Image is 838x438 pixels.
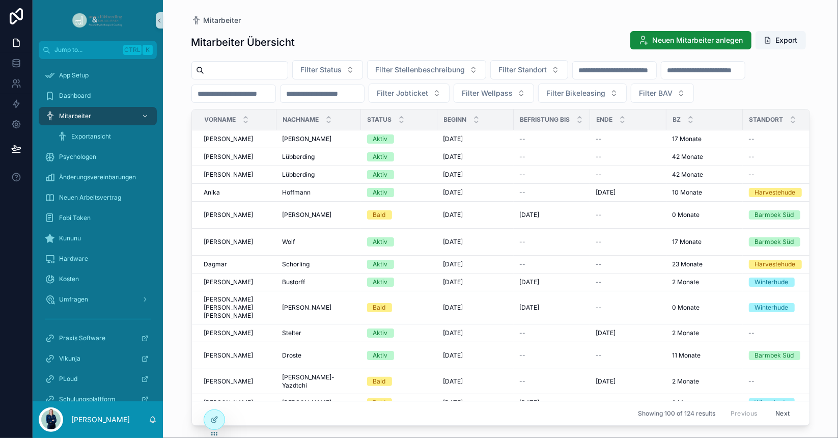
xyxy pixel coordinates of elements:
[520,278,584,286] a: [DATE]
[367,152,431,161] a: Aktiv
[204,153,270,161] a: [PERSON_NAME]
[443,304,463,312] span: [DATE]
[71,132,111,141] span: Exportansicht
[520,260,526,268] span: --
[596,260,602,268] span: --
[673,278,737,286] a: 2 Monate
[749,188,813,197] a: Harvestehude
[283,153,355,161] a: Lübberding
[673,188,703,197] span: 10 Monate
[749,171,813,179] a: --
[204,171,270,179] a: [PERSON_NAME]
[443,260,463,268] span: [DATE]
[520,377,584,386] a: --
[596,153,660,161] a: --
[39,370,157,388] a: PLoud
[39,290,157,309] a: Umfragen
[39,107,157,125] a: Mitarbeiter
[283,238,295,246] span: Wolf
[520,329,526,337] span: --
[631,84,694,103] button: Select Button
[367,303,431,312] a: Bald
[673,153,737,161] a: 42 Monate
[520,304,540,312] span: [DATE]
[596,329,616,337] span: [DATE]
[373,134,388,144] div: Aktiv
[520,135,584,143] a: --
[755,398,789,407] div: Winterhude
[71,12,124,29] img: App logo
[373,351,388,360] div: Aktiv
[369,84,450,103] button: Select Button
[673,377,700,386] span: 2 Monate
[367,328,431,338] a: Aktiv
[59,112,91,120] span: Mitarbeiter
[443,238,463,246] span: [DATE]
[59,354,80,363] span: Vikunja
[204,135,270,143] a: [PERSON_NAME]
[443,351,463,360] span: [DATE]
[373,278,388,287] div: Aktiv
[283,135,355,143] a: [PERSON_NAME]
[749,153,755,161] span: --
[673,135,737,143] a: 17 Monate
[749,329,755,337] span: --
[204,260,270,268] a: Dagmar
[596,211,602,219] span: --
[596,135,660,143] a: --
[596,278,660,286] a: --
[596,135,602,143] span: --
[373,377,386,386] div: Bald
[443,304,508,312] a: [DATE]
[596,238,660,246] a: --
[596,238,602,246] span: --
[51,127,157,146] a: Exportansicht
[283,278,355,286] a: Bustorff
[283,153,315,161] span: Lübberding
[520,171,584,179] a: --
[443,351,508,360] a: [DATE]
[749,153,813,161] a: --
[204,211,270,219] a: [PERSON_NAME]
[520,329,584,337] a: --
[283,116,319,124] span: Nachname
[520,351,526,360] span: --
[520,351,584,360] a: --
[204,295,270,320] span: [PERSON_NAME] [PERSON_NAME] [PERSON_NAME]
[373,303,386,312] div: Bald
[755,278,789,287] div: Winterhude
[673,278,700,286] span: 2 Monate
[373,328,388,338] div: Aktiv
[520,153,526,161] span: --
[444,116,467,124] span: Beginn
[443,329,463,337] span: [DATE]
[597,116,613,124] span: Ende
[673,377,737,386] a: 2 Monate
[673,260,703,268] span: 23 Monate
[596,278,602,286] span: --
[376,65,465,75] span: Filter Stellenbeschreibung
[630,31,751,49] button: Neuen Mitarbeiter anlegen
[59,375,77,383] span: PLoud
[520,278,540,286] span: [DATE]
[749,135,813,143] a: --
[520,238,584,246] a: --
[373,237,388,247] div: Aktiv
[749,260,813,269] a: Harvestehude
[39,148,157,166] a: Psychologen
[71,415,130,425] p: [PERSON_NAME]
[204,377,254,386] span: [PERSON_NAME]
[520,188,526,197] span: --
[204,329,254,337] span: [PERSON_NAME]
[520,211,540,219] span: [DATE]
[443,278,508,286] a: [DATE]
[33,59,163,401] div: scrollable content
[283,211,355,219] a: [PERSON_NAME]
[499,65,547,75] span: Filter Standort
[283,373,355,390] a: [PERSON_NAME]-Yazdtchi
[283,188,311,197] span: Hoffmann
[454,84,534,103] button: Select Button
[673,135,702,143] span: 17 Monate
[673,238,737,246] a: 17 Monate
[749,329,813,337] a: --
